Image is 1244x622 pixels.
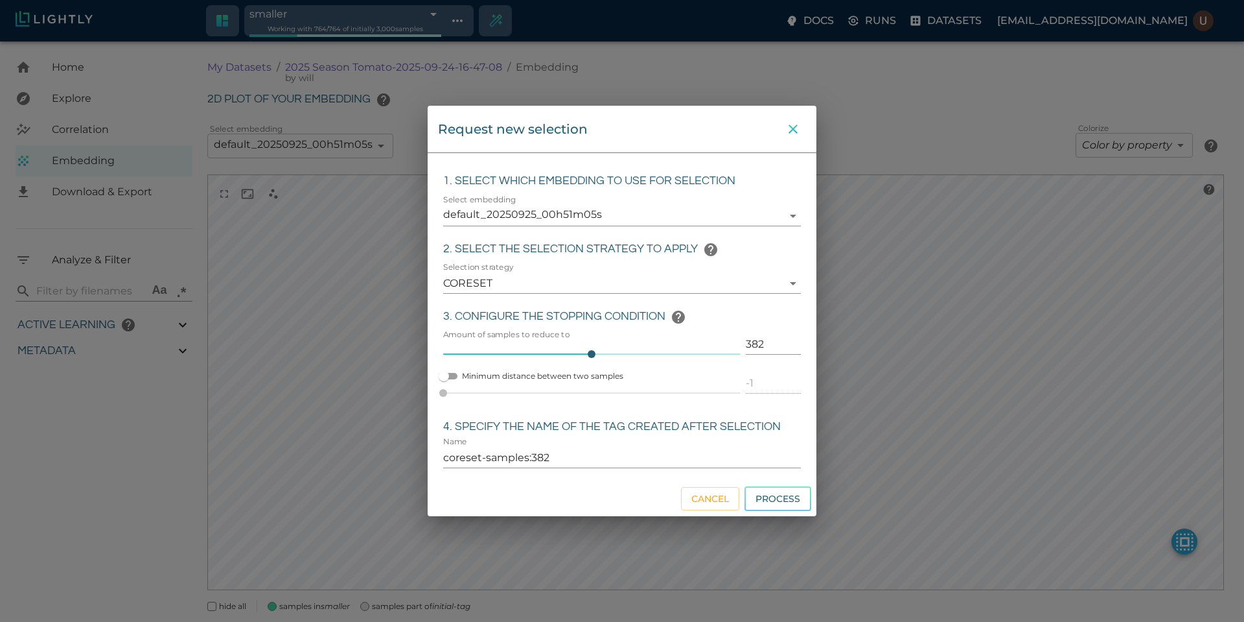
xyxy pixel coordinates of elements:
h6: 3. Configure the stopping condition [443,304,801,330]
label: Name [443,436,467,447]
label: Select embedding [443,194,516,205]
button: close [780,116,806,142]
button: Process [744,486,811,512]
span: default_20250925_00h51m05s [443,208,785,221]
h6: 4. Specify the name of the tag created after selection [443,417,801,437]
label: Amount of samples to reduce to [443,329,666,340]
div: CORESET [443,273,801,294]
h6: 2. Select the selection strategy to apply [443,237,801,263]
div: Request new selection [438,119,588,139]
button: Cancel [681,487,739,511]
button: help [665,304,691,330]
button: help [698,237,724,263]
div: default_20250925_00h51m05s [443,206,801,226]
span: Minimum distance between two samples [462,370,623,383]
label: Selection strategy [443,261,514,272]
h6: 1. Select which embedding to use for selection [443,171,801,191]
